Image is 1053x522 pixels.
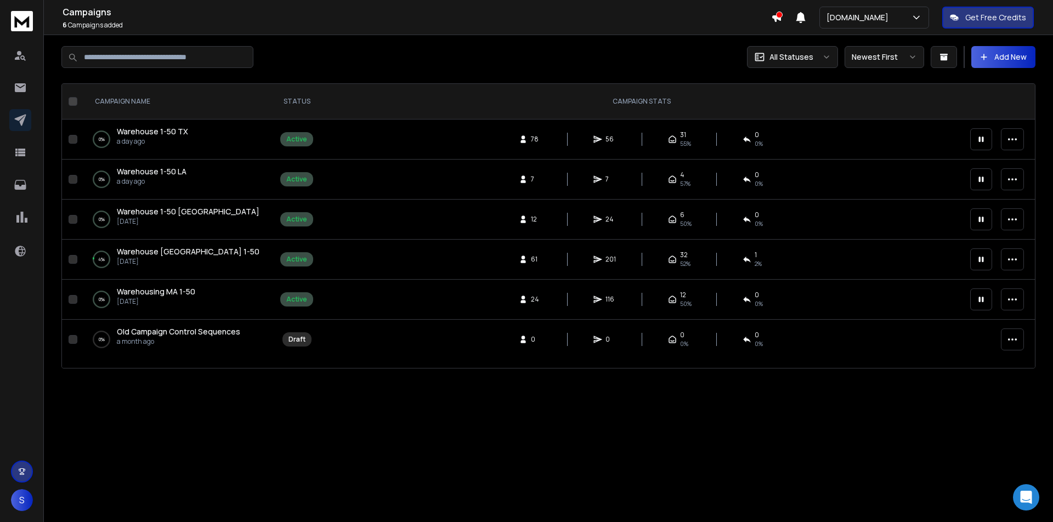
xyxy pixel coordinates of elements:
a: Warehousing MA 1-50 [117,286,195,297]
span: 0 % [755,219,763,228]
span: 0 [531,335,542,344]
a: Warehouse 1-50 [GEOGRAPHIC_DATA] [117,206,259,217]
span: 78 [531,135,542,144]
p: [DATE] [117,297,195,306]
span: 0 [605,335,616,344]
span: 0 [755,291,759,299]
span: 0 [755,211,759,219]
p: Campaigns added [63,21,771,30]
span: 0 % [755,179,763,188]
span: 6 [680,211,684,219]
p: Get Free Credits [965,12,1026,23]
td: 0%Warehouse 1-50 TXa day ago [82,120,274,160]
p: 4 % [98,254,105,265]
span: 7 [605,175,616,184]
p: 0 % [99,174,105,185]
div: Active [286,215,307,224]
span: 50 % [680,299,692,308]
span: 12 [680,291,686,299]
button: S [11,489,33,511]
span: 0 % [755,139,763,148]
span: 116 [605,295,616,304]
span: 61 [531,255,542,264]
span: 201 [605,255,616,264]
span: 55 % [680,139,691,148]
td: 0%Warehouse 1-50 [GEOGRAPHIC_DATA][DATE] [82,200,274,240]
p: [DATE] [117,257,259,266]
div: Active [286,255,307,264]
div: Active [286,135,307,144]
span: 0 % [755,299,763,308]
p: 0 % [99,334,105,345]
span: 6 [63,20,67,30]
span: 31 [680,130,686,139]
span: 0 [755,130,759,139]
td: 0%Warehousing MA 1-50[DATE] [82,280,274,320]
div: Draft [288,335,305,344]
span: 0 [755,171,759,179]
button: Get Free Credits [942,7,1034,29]
p: a day ago [117,137,188,146]
p: a month ago [117,337,240,346]
span: 0% [755,339,763,348]
th: CAMPAIGN STATS [320,84,964,120]
span: 50 % [680,219,692,228]
div: Open Intercom Messenger [1013,484,1039,510]
span: 1 [755,251,757,259]
a: Warehouse 1-50 TX [117,126,188,137]
p: a day ago [117,177,186,186]
td: 0%Old Campaign Control Sequencesa month ago [82,320,274,360]
span: 32 [680,251,688,259]
button: Newest First [845,46,924,68]
p: [DATE] [117,217,259,226]
span: 12 [531,215,542,224]
span: 57 % [680,179,690,188]
span: 7 [531,175,542,184]
p: All Statuses [769,52,813,63]
td: 0%Warehouse 1-50 LAa day ago [82,160,274,200]
p: 0 % [99,294,105,305]
span: 0 [755,331,759,339]
span: 2 % [755,259,762,268]
h1: Campaigns [63,5,771,19]
span: 0% [680,339,688,348]
a: Old Campaign Control Sequences [117,326,240,337]
span: 52 % [680,259,690,268]
span: 0 [680,331,684,339]
div: Active [286,295,307,304]
span: 4 [680,171,684,179]
a: Warehouse 1-50 LA [117,166,186,177]
span: 24 [531,295,542,304]
p: 0 % [99,134,105,145]
th: STATUS [274,84,320,120]
a: Warehouse [GEOGRAPHIC_DATA] 1-50 [117,246,259,257]
span: 24 [605,215,616,224]
td: 4%Warehouse [GEOGRAPHIC_DATA] 1-50[DATE] [82,240,274,280]
div: Active [286,175,307,184]
button: Add New [971,46,1035,68]
p: 0 % [99,214,105,225]
span: 56 [605,135,616,144]
th: CAMPAIGN NAME [82,84,274,120]
img: logo [11,11,33,31]
p: [DOMAIN_NAME] [826,12,893,23]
